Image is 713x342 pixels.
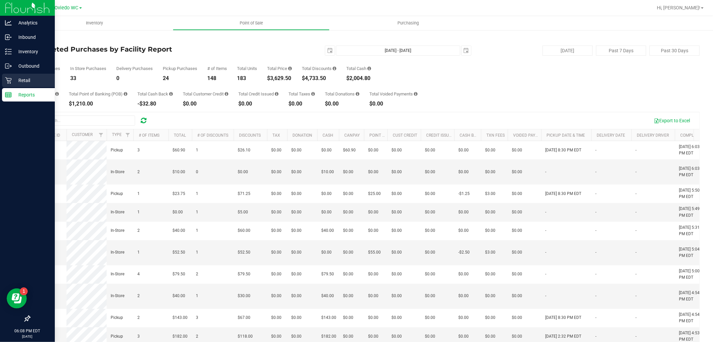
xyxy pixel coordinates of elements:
span: $0.00 [425,169,435,175]
div: $3,629.50 [267,76,292,81]
span: $0.00 [343,271,353,277]
span: - [595,271,596,277]
span: $143.00 [172,315,188,321]
span: Oviedo WC [55,5,79,11]
span: - [595,227,596,234]
span: - [635,191,636,197]
span: - [635,209,636,215]
div: $2,004.80 [346,76,371,81]
span: $0.00 [485,169,495,175]
div: Total Customer Credit [183,92,228,96]
span: $79.50 [172,271,185,277]
span: $40.00 [172,227,185,234]
span: $0.00 [321,191,332,197]
p: Inventory [12,48,52,56]
span: $0.00 [512,147,522,153]
a: Discounts [239,133,261,138]
a: Filter [96,129,107,141]
span: $30.00 [238,293,250,299]
span: $40.00 [321,227,334,234]
span: Purchasing [388,20,428,26]
span: [DATE] 5:04 PM EDT [679,246,704,259]
span: 1 [137,209,140,215]
a: Customer [72,132,93,137]
span: $0.00 [321,209,332,215]
a: Completed At [680,133,709,138]
span: $0.00 [291,315,302,321]
span: 3 [196,315,198,321]
span: - [545,271,546,277]
span: $26.10 [238,147,250,153]
span: $0.00 [391,191,402,197]
span: 1 [196,293,198,299]
span: $0.00 [291,293,302,299]
span: $0.00 [485,147,495,153]
span: $0.00 [271,227,281,234]
span: 0 [196,169,198,175]
span: $0.00 [271,209,281,215]
span: $0.00 [391,147,402,153]
span: [DATE] 5:00 PM EDT [679,268,704,281]
span: $0.00 [271,249,281,256]
inline-svg: Reports [5,91,12,98]
div: $0.00 [288,101,315,107]
span: Pickup [111,147,123,153]
input: Search... [35,116,135,126]
span: - [635,271,636,277]
span: $0.00 [485,271,495,277]
span: $0.00 [458,227,469,234]
span: Pickup [111,315,123,321]
span: $0.00 [368,293,378,299]
span: - [635,147,636,153]
span: $0.00 [291,209,302,215]
span: $0.00 [271,191,281,197]
span: $0.00 [485,209,495,215]
button: Past 30 Days [649,46,700,56]
span: $0.00 [391,333,402,340]
a: Delivery Driver [637,133,669,138]
span: $67.00 [238,315,250,321]
span: $3.00 [485,249,495,256]
i: Sum of all voided payment transaction amounts, excluding tips and transaction fees, for all purch... [414,92,418,96]
div: $4,733.50 [302,76,336,81]
i: Sum of the total prices of all purchases in the date range. [288,66,292,71]
span: $0.00 [512,249,522,256]
i: Sum of the successful, non-voided CanPay payment transactions for all purchases in the date range. [55,92,59,96]
span: $0.00 [425,293,435,299]
span: $0.00 [458,293,469,299]
span: $10.00 [172,169,185,175]
span: $0.00 [343,191,353,197]
span: - [545,169,546,175]
span: [DATE] 5:50 PM EDT [679,187,704,200]
div: $1,210.00 [69,101,127,107]
span: 1 [196,147,198,153]
a: Total [174,133,186,138]
span: $5.00 [238,209,248,215]
span: -$1.25 [458,191,470,197]
div: 24 [163,76,197,81]
span: $0.00 [368,227,378,234]
span: $0.00 [321,249,332,256]
div: # of Items [207,66,227,71]
span: 2 [137,315,140,321]
span: $0.00 [343,293,353,299]
span: $79.50 [238,271,250,277]
inline-svg: Retail [5,77,12,84]
span: $0.00 [368,209,378,215]
span: $0.00 [291,191,302,197]
span: - [595,191,596,197]
div: Total Voided Payments [369,92,418,96]
a: Delivery Date [597,133,625,138]
span: 1 [196,249,198,256]
div: 183 [237,76,257,81]
span: $0.00 [321,147,332,153]
span: $118.00 [238,333,253,340]
span: 2 [137,169,140,175]
div: $0.00 [238,101,278,107]
span: - [595,315,596,321]
span: $0.00 [291,227,302,234]
span: $0.00 [391,249,402,256]
div: Total Point of Banking (POB) [69,92,127,96]
span: 2 [137,227,140,234]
